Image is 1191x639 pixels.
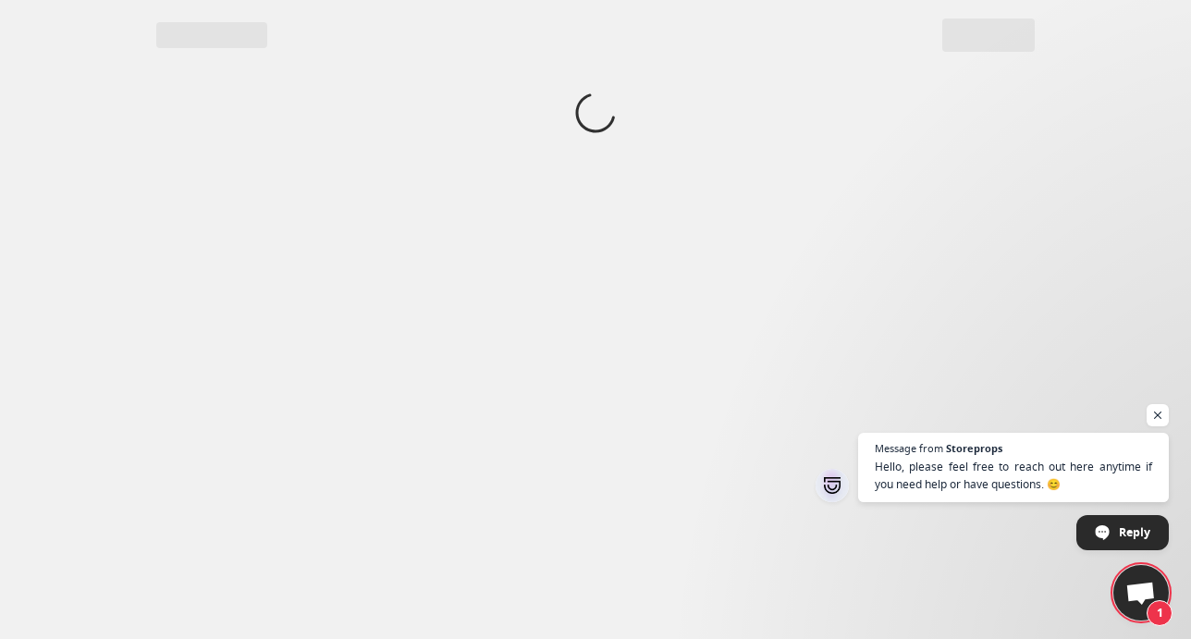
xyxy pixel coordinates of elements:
span: Hello, please feel free to reach out here anytime if you need help or have questions. 😊 [875,458,1152,493]
span: Message from [875,443,943,453]
span: 1 [1147,600,1173,626]
span: Storeprops [946,443,1002,453]
div: Open chat [1113,565,1169,621]
span: Reply [1119,516,1150,548]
